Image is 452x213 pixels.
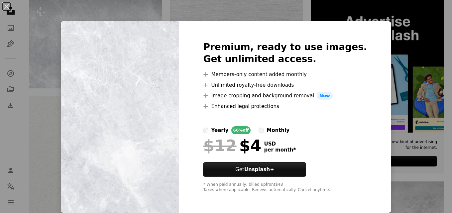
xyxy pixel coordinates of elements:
[203,41,367,65] h2: Premium, ready to use images. Get unlimited access.
[203,102,367,110] li: Enhanced legal protections
[203,70,367,78] li: Members-only content added monthly
[203,162,306,177] button: GetUnsplash+
[231,126,251,134] div: 66% off
[264,147,296,153] span: per month *
[203,137,261,154] div: $4
[61,21,179,213] img: premium_photo-1701167435570-8c3239951f74
[317,92,333,100] span: New
[203,182,367,193] div: * When paid annually, billed upfront $48 Taxes where applicable. Renews automatically. Cancel any...
[203,92,367,100] li: Image cropping and background removal
[211,126,228,134] div: yearly
[203,137,236,154] span: $12
[203,81,367,89] li: Unlimited royalty-free downloads
[244,166,274,172] strong: Unsplash+
[259,128,264,133] input: monthly
[203,128,208,133] input: yearly66%off
[267,126,289,134] div: monthly
[264,141,296,147] span: USD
